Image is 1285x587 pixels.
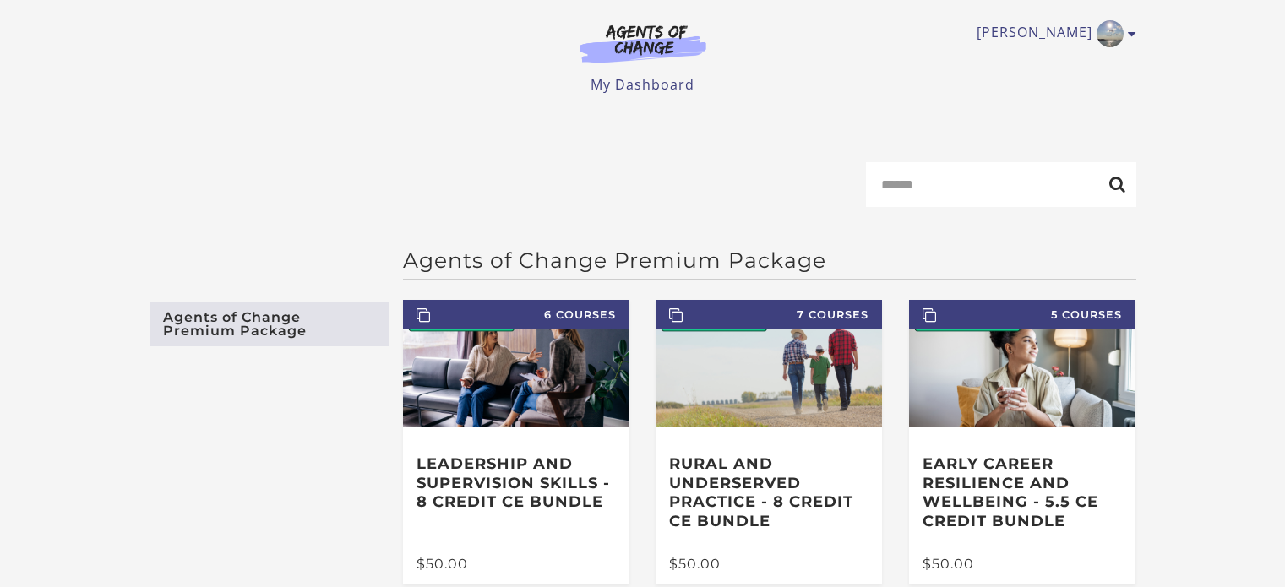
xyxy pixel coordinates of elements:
div: $50.00 [417,557,616,571]
span: 5 Courses [909,300,1135,329]
span: 6 Courses [403,300,629,329]
h2: Agents of Change Premium Package [403,247,1136,273]
a: Toggle menu [977,20,1128,47]
a: Agents of Change Premium Package [150,302,389,346]
div: $50.00 [923,557,1122,571]
a: 6 Courses Leadership and Supervision Skills - 8 Credit CE Bundle $50.00 [403,300,629,584]
h3: Rural and Underserved Practice - 8 Credit CE Bundle [669,454,868,530]
a: 5 Courses Early Career Resilience and Wellbeing - 5.5 CE Credit Bundle $50.00 [909,300,1135,584]
h3: Leadership and Supervision Skills - 8 Credit CE Bundle [417,454,616,512]
a: My Dashboard [591,75,694,94]
img: Agents of Change Logo [562,24,724,63]
h3: Early Career Resilience and Wellbeing - 5.5 CE Credit Bundle [923,454,1122,530]
a: 7 Courses Rural and Underserved Practice - 8 Credit CE Bundle $50.00 [656,300,882,584]
div: $50.00 [669,557,868,571]
span: 7 Courses [656,300,882,329]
